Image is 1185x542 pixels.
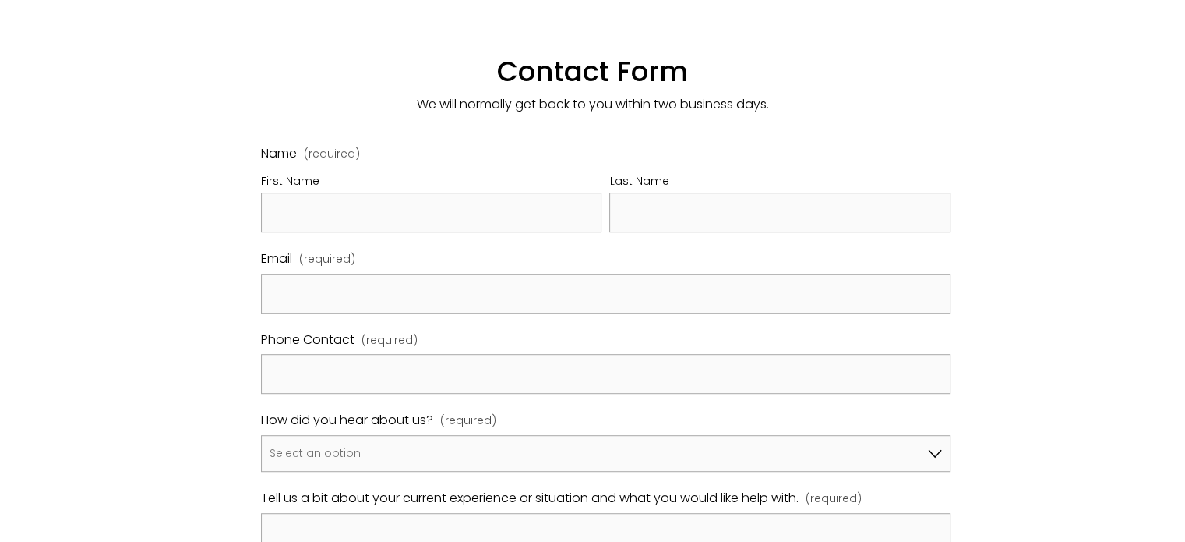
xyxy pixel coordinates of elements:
[175,94,1010,116] p: We will normally get back to you within two business days.
[261,409,433,432] span: How did you hear about us?
[261,435,950,473] select: How did you hear about us?
[175,20,1010,89] h1: Contact Form
[299,250,355,270] span: (required)
[261,329,354,352] span: Phone Contact
[261,487,799,510] span: Tell us a bit about your current experience or situation and what you would like help with.
[304,148,360,159] span: (required)
[261,172,602,193] div: First Name
[609,172,950,193] div: Last Name
[440,411,496,431] span: (required)
[261,248,292,271] span: Email
[806,489,862,509] span: (required)
[361,331,418,351] span: (required)
[261,143,297,165] span: Name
